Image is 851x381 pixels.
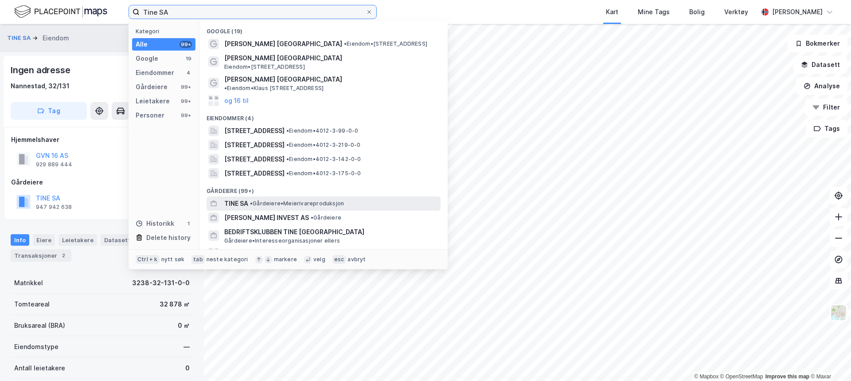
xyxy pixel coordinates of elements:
[332,255,346,264] div: esc
[830,304,847,321] img: Z
[180,83,192,90] div: 99+
[224,212,309,223] span: [PERSON_NAME] INVEST AS
[14,278,43,288] div: Matrikkel
[136,96,170,106] div: Leietakere
[59,234,97,246] div: Leietakere
[286,127,358,134] span: Eiendom • 4012-3-99-0-0
[638,7,670,17] div: Mine Tags
[43,33,69,43] div: Eiendom
[185,69,192,76] div: 4
[136,28,195,35] div: Kategori
[606,7,618,17] div: Kart
[160,299,190,310] div: 32 878 ㎡
[136,218,174,229] div: Historikk
[14,299,50,310] div: Tomteareal
[344,40,427,47] span: Eiendom • [STREET_ADDRESS]
[14,363,65,373] div: Antall leietakere
[180,112,192,119] div: 99+
[185,363,190,373] div: 0
[136,39,148,50] div: Alle
[183,342,190,352] div: —
[224,168,285,179] span: [STREET_ADDRESS]
[14,4,107,20] img: logo.f888ab2527a4732fd821a326f86c7f29.svg
[724,7,748,17] div: Verktøy
[274,256,297,263] div: markere
[806,120,847,137] button: Tags
[224,248,250,259] button: og 96 til
[807,338,851,381] iframe: Chat Widget
[224,126,285,136] span: [STREET_ADDRESS]
[11,134,193,145] div: Hjemmelshaver
[136,255,160,264] div: Ctrl + k
[344,40,347,47] span: •
[178,320,190,331] div: 0 ㎡
[36,204,72,211] div: 947 942 638
[224,39,342,49] span: [PERSON_NAME] [GEOGRAPHIC_DATA]
[311,214,313,221] span: •
[224,85,324,92] span: Eiendom • Klaus [STREET_ADDRESS]
[250,200,253,207] span: •
[772,7,823,17] div: [PERSON_NAME]
[11,102,87,120] button: Tag
[224,53,437,63] span: [PERSON_NAME] [GEOGRAPHIC_DATA]
[224,85,227,91] span: •
[199,21,448,37] div: Google (19)
[7,34,32,43] button: TINE SA
[11,249,71,262] div: Transaksjoner
[199,181,448,196] div: Gårdeiere (99+)
[132,278,190,288] div: 3238-32-131-0-0
[286,156,289,162] span: •
[224,154,285,165] span: [STREET_ADDRESS]
[191,255,205,264] div: tab
[224,237,340,244] span: Gårdeiere • Interesseorganisasjoner ellers
[689,7,705,17] div: Bolig
[694,373,718,380] a: Mapbox
[11,177,193,188] div: Gårdeiere
[286,141,361,149] span: Eiendom • 4012-3-219-0-0
[136,53,158,64] div: Google
[224,140,285,150] span: [STREET_ADDRESS]
[207,256,248,263] div: neste kategori
[224,227,437,237] span: BEDRIFTSKLUBBEN TINE [GEOGRAPHIC_DATA]
[11,234,29,246] div: Info
[793,56,847,74] button: Datasett
[765,373,809,380] a: Improve this map
[286,170,361,177] span: Eiendom • 4012-3-175-0-0
[36,161,72,168] div: 929 889 444
[136,110,164,121] div: Personer
[11,81,70,91] div: Nannestad, 32/131
[14,320,65,331] div: Bruksareal (BRA)
[224,63,305,71] span: Eiendom • [STREET_ADDRESS]
[313,256,325,263] div: velg
[180,98,192,105] div: 99+
[185,220,192,227] div: 1
[286,170,289,177] span: •
[788,35,847,52] button: Bokmerker
[286,141,289,148] span: •
[250,200,344,207] span: Gårdeiere • Meierivareproduksjon
[33,234,55,246] div: Eiere
[136,82,168,92] div: Gårdeiere
[146,232,191,243] div: Delete history
[224,95,249,106] button: og 16 til
[720,373,763,380] a: OpenStreetMap
[59,251,68,260] div: 2
[185,55,192,62] div: 19
[224,198,248,209] span: TINE SA
[180,41,192,48] div: 99+
[286,156,361,163] span: Eiendom • 4012-3-142-0-0
[140,5,366,19] input: Søk på adresse, matrikkel, gårdeiere, leietakere eller personer
[347,256,366,263] div: avbryt
[311,214,341,221] span: Gårdeiere
[224,74,342,85] span: [PERSON_NAME] [GEOGRAPHIC_DATA]
[101,234,134,246] div: Datasett
[199,108,448,124] div: Eiendommer (4)
[136,67,174,78] div: Eiendommer
[286,127,289,134] span: •
[796,77,847,95] button: Analyse
[11,63,72,77] div: Ingen adresse
[161,256,185,263] div: nytt søk
[14,342,59,352] div: Eiendomstype
[805,98,847,116] button: Filter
